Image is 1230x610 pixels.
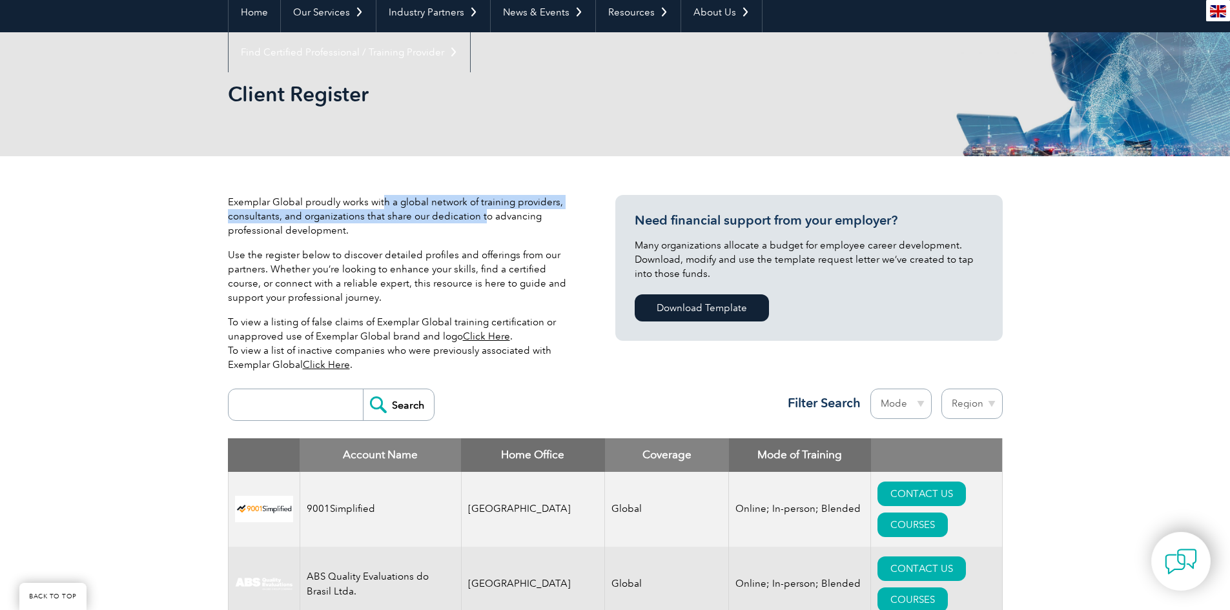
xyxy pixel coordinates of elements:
a: Click Here [463,330,510,342]
a: COURSES [877,513,948,537]
th: Home Office: activate to sort column ascending [461,438,605,472]
h2: Client Register [228,84,770,105]
a: Find Certified Professional / Training Provider [229,32,470,72]
input: Search [363,389,434,420]
a: CONTACT US [877,556,966,581]
h3: Need financial support from your employer? [635,212,983,229]
th: Account Name: activate to sort column descending [300,438,461,472]
p: Exemplar Global proudly works with a global network of training providers, consultants, and organ... [228,195,577,238]
th: : activate to sort column ascending [871,438,1002,472]
img: contact-chat.png [1165,545,1197,578]
p: Use the register below to discover detailed profiles and offerings from our partners. Whether you... [228,248,577,305]
a: Download Template [635,294,769,321]
h3: Filter Search [780,395,861,411]
td: Online; In-person; Blended [729,472,871,547]
p: Many organizations allocate a budget for employee career development. Download, modify and use th... [635,238,983,281]
td: 9001Simplified [300,472,461,547]
img: 37c9c059-616f-eb11-a812-002248153038-logo.png [235,496,293,522]
a: Click Here [303,359,350,371]
td: Global [605,472,729,547]
p: To view a listing of false claims of Exemplar Global training certification or unapproved use of ... [228,315,577,372]
th: Coverage: activate to sort column ascending [605,438,729,472]
td: [GEOGRAPHIC_DATA] [461,472,605,547]
a: CONTACT US [877,482,966,506]
img: en [1210,5,1226,17]
th: Mode of Training: activate to sort column ascending [729,438,871,472]
a: BACK TO TOP [19,583,87,610]
img: c92924ac-d9bc-ea11-a814-000d3a79823d-logo.jpg [235,577,293,591]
